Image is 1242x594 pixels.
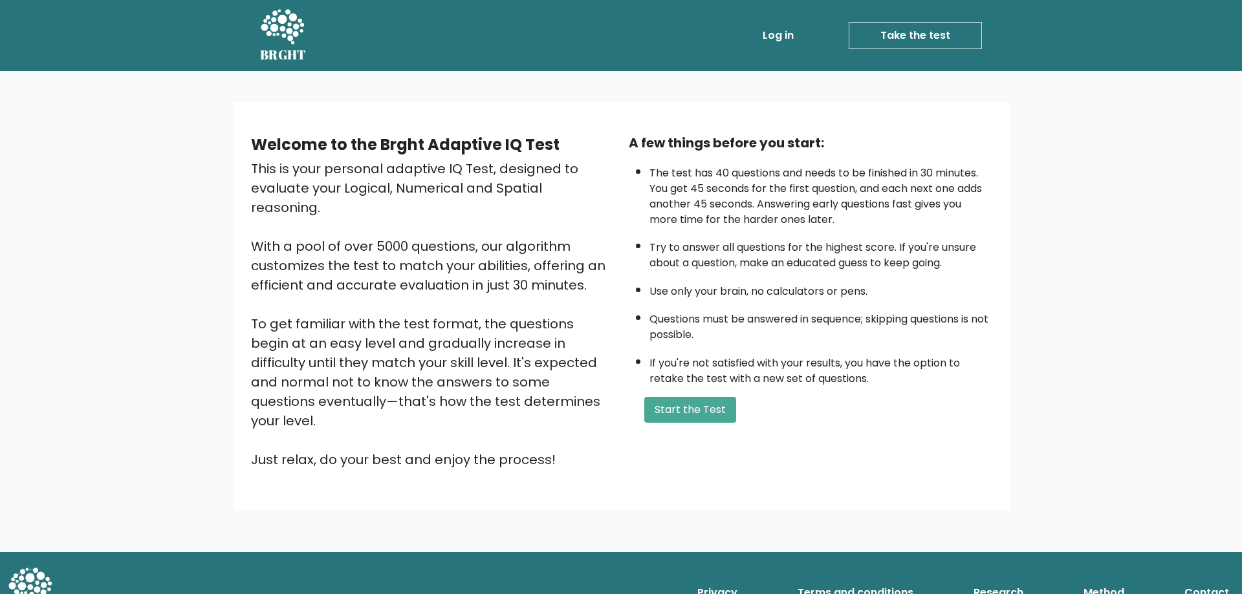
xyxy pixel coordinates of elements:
[649,233,991,271] li: Try to answer all questions for the highest score. If you're unsure about a question, make an edu...
[757,23,799,48] a: Log in
[649,349,991,387] li: If you're not satisfied with your results, you have the option to retake the test with a new set ...
[649,159,991,228] li: The test has 40 questions and needs to be finished in 30 minutes. You get 45 seconds for the firs...
[260,47,307,63] h5: BRGHT
[251,159,613,469] div: This is your personal adaptive IQ Test, designed to evaluate your Logical, Numerical and Spatial ...
[644,397,736,423] button: Start the Test
[629,133,991,153] div: A few things before you start:
[649,277,991,299] li: Use only your brain, no calculators or pens.
[649,305,991,343] li: Questions must be answered in sequence; skipping questions is not possible.
[260,5,307,66] a: BRGHT
[251,134,560,155] b: Welcome to the Brght Adaptive IQ Test
[849,22,982,49] a: Take the test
